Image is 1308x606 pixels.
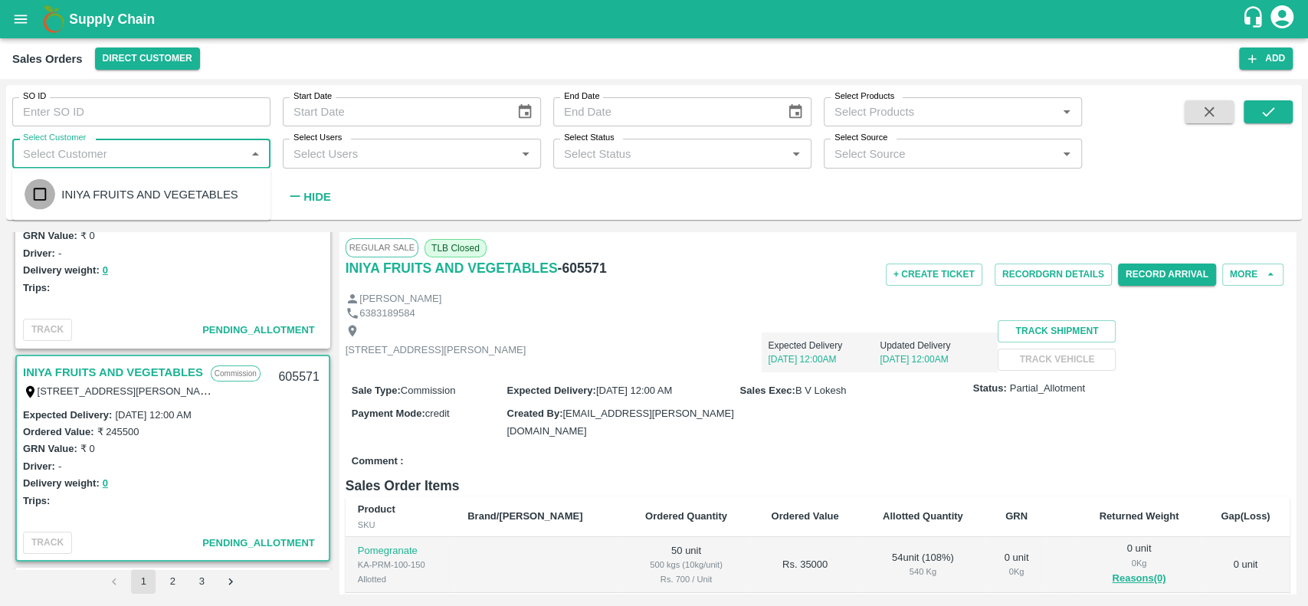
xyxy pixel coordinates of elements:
div: 54 unit ( 108 %) [872,551,973,579]
b: Ordered Quantity [645,510,727,522]
p: [PERSON_NAME] [359,292,441,306]
button: open drawer [3,2,38,37]
b: Allotted Quantity [883,510,963,522]
p: 6383189584 [359,306,415,321]
button: Go to page 2 [160,569,185,594]
label: Expected Delivery : [506,385,595,396]
div: SKU [358,518,443,532]
input: End Date [553,97,775,126]
input: Select Products [828,102,1052,122]
h6: - 605571 [558,257,607,279]
span: B V Lokesh [795,385,847,396]
div: 500 kgs (10kg/unit) [634,558,737,572]
button: 0 [103,475,108,493]
input: Select Status [558,143,782,163]
button: Add [1239,47,1293,70]
button: Open [516,144,536,164]
div: Sales Orders [12,49,83,69]
td: 0 unit [1201,537,1290,593]
button: Choose date [781,97,810,126]
label: GRN Value: [23,443,77,454]
label: Select Source [834,132,887,144]
input: Select Customer [17,143,241,163]
button: More [1222,264,1283,286]
label: Select Users [293,132,342,144]
span: Partial_Allotment [1010,382,1085,396]
a: INIYA FRUITS AND VEGETABLES [23,362,203,382]
span: [DATE] 12:00 AM [596,385,672,396]
div: INIYA FRUITS AND VEGETABLES [61,186,238,203]
label: Start Date [293,90,332,103]
button: Track Shipment [998,320,1116,342]
nav: pagination navigation [100,569,245,594]
span: Pending_Allotment [202,537,315,549]
button: 0 [103,262,108,280]
b: Supply Chain [69,11,155,27]
label: Select Products [834,90,894,103]
button: Hide [283,184,335,210]
button: Open [1057,102,1077,122]
div: account of current user [1268,3,1296,35]
label: SO ID [23,90,46,103]
b: Product [358,503,395,515]
p: [DATE] 12:00AM [880,352,992,366]
td: Rs. 35000 [750,537,861,593]
input: Select Users [287,143,511,163]
p: Pomegranate [358,544,443,559]
div: Allotted [358,572,443,586]
label: End Date [564,90,599,103]
label: Driver: [23,247,55,259]
span: TLB Closed [425,239,487,257]
button: Reasons(0) [1089,570,1189,588]
label: Sales Exec : [740,385,795,396]
a: Supply Chain [69,8,1241,30]
button: Select DC [95,47,200,70]
b: GRN [1005,510,1028,522]
a: INIYA FRUITS AND VEGETABLES [346,257,558,279]
label: - [58,247,61,259]
label: Delivery weight: [23,477,100,489]
label: ₹ 0 [80,230,95,241]
p: Expected Delivery [768,339,880,352]
button: + Create Ticket [886,264,982,286]
td: 50 unit [622,537,749,593]
button: Go to next page [218,569,243,594]
button: page 1 [131,569,156,594]
button: RecordGRN Details [995,264,1112,286]
div: 0 unit [1089,542,1189,588]
label: Ordered Value: [23,426,93,437]
p: [STREET_ADDRESS][PERSON_NAME] [346,343,526,358]
div: 605571 [269,359,328,395]
input: Start Date [283,97,504,126]
label: [DATE] 12:00 AM [115,409,191,421]
label: [STREET_ADDRESS][PERSON_NAME] [38,385,218,397]
b: Gap(Loss) [1221,510,1270,522]
span: Regular Sale [346,238,418,257]
button: Choose date [510,97,539,126]
label: GRN Value: [23,230,77,241]
label: Select Customer [23,132,86,144]
label: Sale Type : [352,385,401,396]
div: 0 unit [998,551,1035,579]
b: Returned Weight [1100,510,1179,522]
div: KA-PRM-100-150 [358,558,443,572]
div: 540 Kg [872,565,973,578]
button: Record Arrival [1118,264,1216,286]
button: Open [786,144,806,164]
label: Select Status [564,132,615,144]
p: Commission [211,365,261,382]
img: logo [38,4,69,34]
label: Status: [973,382,1007,396]
label: Trips: [23,282,50,293]
div: customer-support [1241,5,1268,33]
b: Brand/[PERSON_NAME] [467,510,582,522]
label: - [58,460,61,472]
label: Created By : [506,408,562,419]
span: Pending_Allotment [202,324,315,336]
div: 0 Kg [998,565,1035,578]
p: [DATE] 12:00AM [768,352,880,366]
button: Go to page 3 [189,569,214,594]
button: Open [1057,144,1077,164]
input: Select Source [828,143,1052,163]
span: [EMAIL_ADDRESS][PERSON_NAME][DOMAIN_NAME] [506,408,733,436]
